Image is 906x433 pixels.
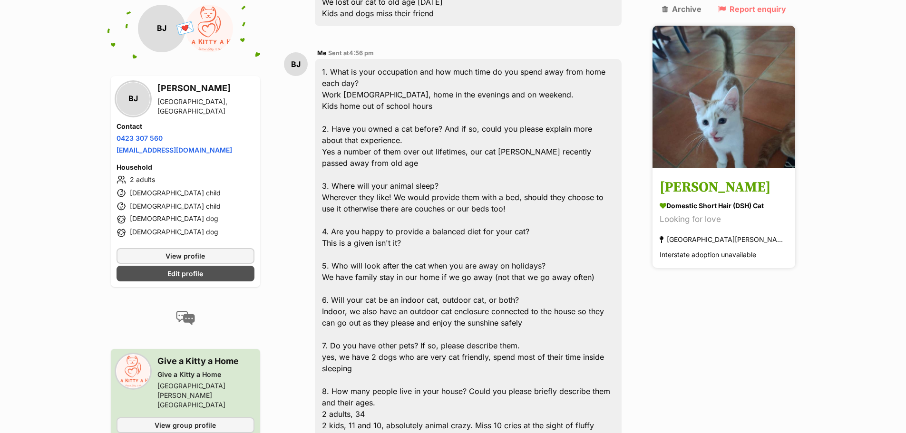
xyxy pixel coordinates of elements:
[175,19,196,39] span: 💌
[117,187,254,199] li: [DEMOGRAPHIC_DATA] child
[662,5,701,13] a: Archive
[328,49,374,57] span: Sent at
[660,251,756,259] span: Interstate adoption unavailable
[117,146,232,154] a: [EMAIL_ADDRESS][DOMAIN_NAME]
[117,248,254,264] a: View profile
[157,97,254,116] div: [GEOGRAPHIC_DATA], [GEOGRAPHIC_DATA]
[157,82,254,95] h3: [PERSON_NAME]
[117,214,254,225] li: [DEMOGRAPHIC_DATA] dog
[166,251,205,261] span: View profile
[718,5,786,13] a: Report enquiry
[117,417,254,433] a: View group profile
[117,163,254,172] h4: Household
[157,381,254,410] div: [GEOGRAPHIC_DATA][PERSON_NAME][GEOGRAPHIC_DATA]
[117,122,254,131] h4: Contact
[185,5,233,52] img: Give a Kitty a Home profile pic
[117,82,150,115] div: BJ
[157,355,254,368] h3: Give a Kitty a Home
[117,134,163,142] a: 0423 307 560
[117,227,254,239] li: [DEMOGRAPHIC_DATA] dog
[157,370,254,379] div: Give a Kitty a Home
[155,420,216,430] span: View group profile
[653,170,795,269] a: [PERSON_NAME] Domestic Short Hair (DSH) Cat Looking for love [GEOGRAPHIC_DATA][PERSON_NAME][GEOGR...
[117,174,254,185] li: 2 adults
[138,5,185,52] div: BJ
[117,266,254,281] a: Edit profile
[660,201,788,211] div: Domestic Short Hair (DSH) Cat
[117,201,254,212] li: [DEMOGRAPHIC_DATA] child
[660,213,788,226] div: Looking for love
[176,311,195,325] img: conversation-icon-4a6f8262b818ee0b60e3300018af0b2d0b884aa5de6e9bcb8d3d4eeb1a70a7c4.svg
[117,355,150,388] img: Give a Kitty a Home profile pic
[660,177,788,199] h3: [PERSON_NAME]
[660,233,788,246] div: [GEOGRAPHIC_DATA][PERSON_NAME][GEOGRAPHIC_DATA]
[653,26,795,168] img: Tom
[167,269,203,279] span: Edit profile
[284,52,308,76] div: BJ
[317,49,327,57] span: Me
[349,49,374,57] span: 4:56 pm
